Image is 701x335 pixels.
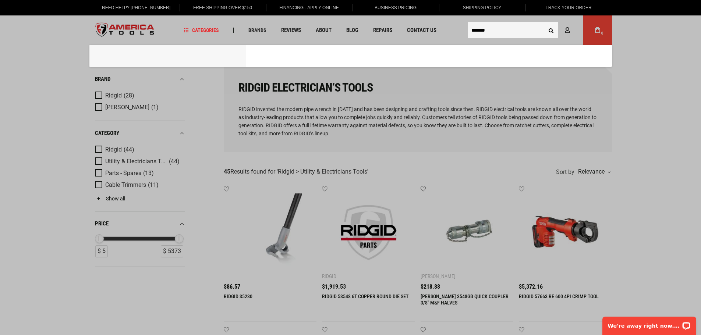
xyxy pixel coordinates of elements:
span: Brands [248,28,266,33]
button: Search [544,23,558,37]
a: Categories [180,25,222,35]
span: Categories [184,28,219,33]
iframe: LiveChat chat widget [598,312,701,335]
a: Brands [245,25,270,35]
